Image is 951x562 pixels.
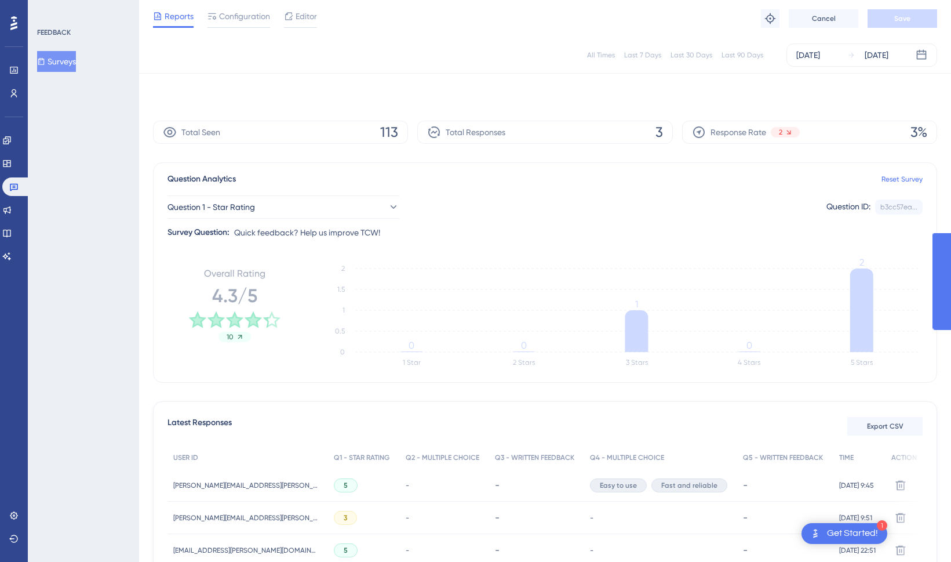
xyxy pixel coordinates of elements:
span: - [406,481,409,490]
span: 3 [344,513,347,523]
span: 2 [779,128,782,137]
div: [DATE] [796,48,820,62]
div: b3cc57ea... [880,202,917,212]
span: 3 [655,123,663,142]
span: [DATE] 9:51 [839,513,872,523]
text: 2 Stars [513,358,535,367]
span: USER ID [173,453,198,462]
tspan: 2 [341,264,345,273]
tspan: 1.5 [337,285,345,293]
tspan: 0 [340,348,345,356]
span: Latest Responses [167,416,232,437]
div: [DATE] [865,48,888,62]
span: Editor [296,9,317,23]
button: Surveys [37,51,76,72]
tspan: 1 [342,306,345,314]
div: All Times [587,50,615,60]
button: Question 1 - Star Rating [167,195,399,219]
span: Q5 - WRITTEN FEEDBACK [743,453,823,462]
tspan: 0 [746,340,752,351]
span: Easy to use [600,481,637,490]
span: 5 [344,546,348,555]
span: Reports [165,9,194,23]
span: Overall Rating [204,267,265,281]
span: - [590,513,593,523]
tspan: 2 [859,257,864,268]
span: Question 1 - Star Rating [167,200,255,214]
div: - [495,480,578,491]
text: 5 Stars [851,358,873,367]
img: launcher-image-alternative-text [808,527,822,541]
span: [PERSON_NAME][EMAIL_ADDRESS][PERSON_NAME][DOMAIN_NAME] [173,513,318,523]
div: Survey Question: [167,226,229,240]
span: - [590,546,593,555]
span: 113 [380,123,398,142]
span: Total Responses [446,125,505,139]
div: - [743,545,827,556]
span: - [406,546,409,555]
span: Export CSV [867,422,903,431]
div: FEEDBACK [37,28,71,37]
div: Last 90 Days [722,50,763,60]
a: Reset Survey [881,175,923,184]
button: Export CSV [847,417,923,436]
span: [PERSON_NAME][EMAIL_ADDRESS][PERSON_NAME][DOMAIN_NAME] [173,481,318,490]
span: 4.3/5 [212,283,257,309]
span: 5 [344,481,348,490]
span: Q2 - MULTIPLE CHOICE [406,453,479,462]
div: Last 30 Days [671,50,712,60]
tspan: 0.5 [335,327,345,335]
button: Cancel [789,9,858,28]
tspan: 0 [409,340,414,351]
iframe: UserGuiding AI Assistant Launcher [902,516,937,551]
span: Q1 - STAR RATING [334,453,389,462]
span: Save [894,14,910,23]
div: Last 7 Days [624,50,661,60]
span: TIME [839,453,854,462]
text: 3 Stars [626,358,648,367]
button: Save [868,9,937,28]
span: Quick feedback? Help us improve TCW! [234,226,380,240]
text: 4 Stars [738,358,760,367]
div: Open Get Started! checklist, remaining modules: 1 [801,523,887,544]
div: - [495,512,578,523]
span: Total Seen [181,125,220,139]
span: ACTION [891,453,917,462]
div: Get Started! [827,527,878,540]
span: Question Analytics [167,172,236,186]
span: Configuration [219,9,270,23]
div: 1 [877,520,887,531]
div: - [743,512,827,523]
span: Cancel [812,14,836,23]
span: Response Rate [710,125,766,139]
span: 10 [227,332,234,342]
tspan: 1 [635,299,638,310]
div: - [495,545,578,556]
text: 1 Star [403,358,421,367]
span: [DATE] 9:45 [839,481,874,490]
span: 3% [910,123,927,142]
span: - [406,513,409,523]
tspan: 0 [521,340,527,351]
span: [EMAIL_ADDRESS][PERSON_NAME][DOMAIN_NAME] [173,546,318,555]
span: [DATE] 22:51 [839,546,876,555]
div: Question ID: [826,200,870,215]
span: Q3 - WRITTEN FEEDBACK [495,453,574,462]
span: Q4 - MULTIPLE CHOICE [590,453,664,462]
span: Fast and reliable [661,481,717,490]
div: - [743,480,827,491]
